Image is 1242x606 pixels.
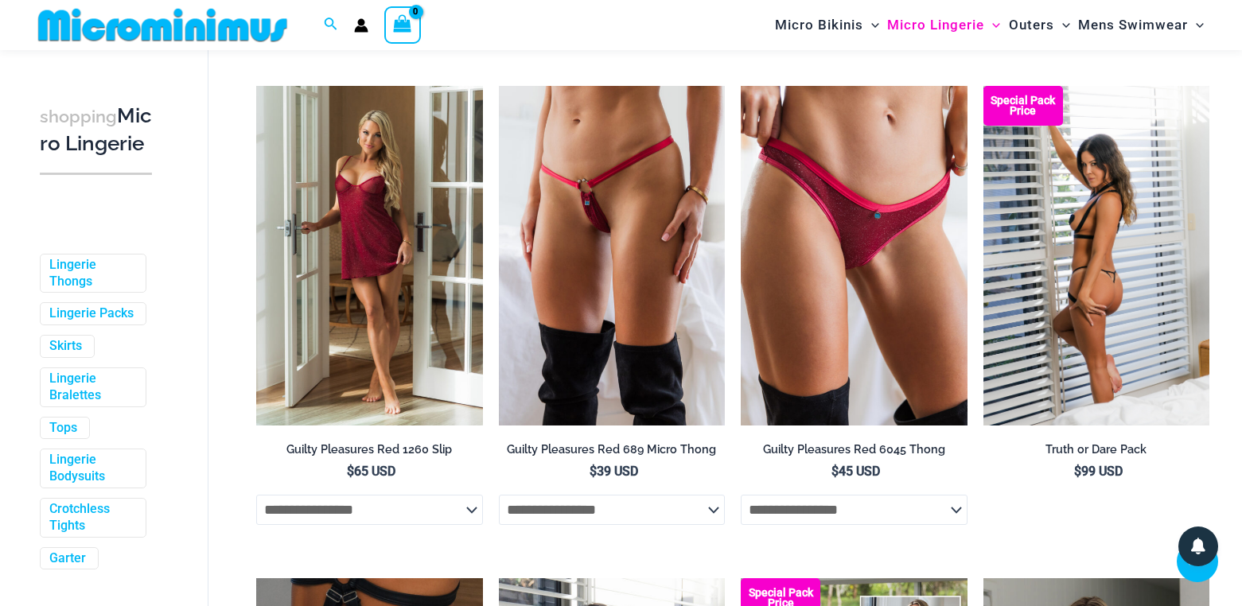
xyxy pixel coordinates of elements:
[831,464,839,479] span: $
[1074,464,1123,479] bdi: 99 USD
[1009,5,1054,45] span: Outers
[384,6,421,43] a: View Shopping Cart, empty
[256,442,482,463] a: Guilty Pleasures Red 1260 Slip
[49,371,134,404] a: Lingerie Bralettes
[1188,5,1204,45] span: Menu Toggle
[741,442,967,457] h2: Guilty Pleasures Red 6045 Thong
[741,442,967,463] a: Guilty Pleasures Red 6045 Thong
[499,86,725,425] img: Guilty Pleasures Red 689 Micro 01
[1054,5,1070,45] span: Menu Toggle
[983,95,1063,116] b: Special Pack Price
[40,103,152,157] h3: Micro Lingerie
[49,550,86,567] a: Garter
[49,306,134,323] a: Lingerie Packs
[983,86,1209,425] img: Truth or Dare Black 1905 Bodysuit 611 Micro 06
[256,86,482,425] img: Guilty Pleasures Red 1260 Slip 01
[1074,464,1081,479] span: $
[256,86,482,425] a: Guilty Pleasures Red 1260 Slip 01Guilty Pleasures Red 1260 Slip 02Guilty Pleasures Red 1260 Slip 02
[775,5,863,45] span: Micro Bikinis
[354,18,368,33] a: Account icon link
[49,420,77,437] a: Tops
[983,86,1209,425] a: Truth or Dare Black 1905 Bodysuit 611 Micro 07 Truth or Dare Black 1905 Bodysuit 611 Micro 06Trut...
[771,5,883,45] a: Micro BikinisMenu ToggleMenu Toggle
[883,5,1004,45] a: Micro LingerieMenu ToggleMenu Toggle
[983,442,1209,463] a: Truth or Dare Pack
[590,464,638,479] bdi: 39 USD
[983,442,1209,457] h2: Truth or Dare Pack
[1005,5,1074,45] a: OutersMenu ToggleMenu Toggle
[1078,5,1188,45] span: Mens Swimwear
[769,2,1210,48] nav: Site Navigation
[49,339,82,355] a: Skirts
[590,464,597,479] span: $
[741,86,967,425] a: Guilty Pleasures Red 6045 Thong 01Guilty Pleasures Red 6045 Thong 02Guilty Pleasures Red 6045 Tho...
[984,5,1000,45] span: Menu Toggle
[256,442,482,457] h2: Guilty Pleasures Red 1260 Slip
[49,501,134,534] a: Crotchless Tights
[347,464,354,479] span: $
[887,5,984,45] span: Micro Lingerie
[347,464,395,479] bdi: 65 USD
[499,86,725,425] a: Guilty Pleasures Red 689 Micro 01Guilty Pleasures Red 689 Micro 02Guilty Pleasures Red 689 Micro 02
[49,453,134,486] a: Lingerie Bodysuits
[324,15,338,35] a: Search icon link
[741,86,967,425] img: Guilty Pleasures Red 6045 Thong 01
[831,464,880,479] bdi: 45 USD
[40,107,117,126] span: shopping
[1074,5,1208,45] a: Mens SwimwearMenu ToggleMenu Toggle
[499,442,725,463] a: Guilty Pleasures Red 689 Micro Thong
[32,7,294,43] img: MM SHOP LOGO FLAT
[863,5,879,45] span: Menu Toggle
[49,257,134,290] a: Lingerie Thongs
[499,442,725,457] h2: Guilty Pleasures Red 689 Micro Thong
